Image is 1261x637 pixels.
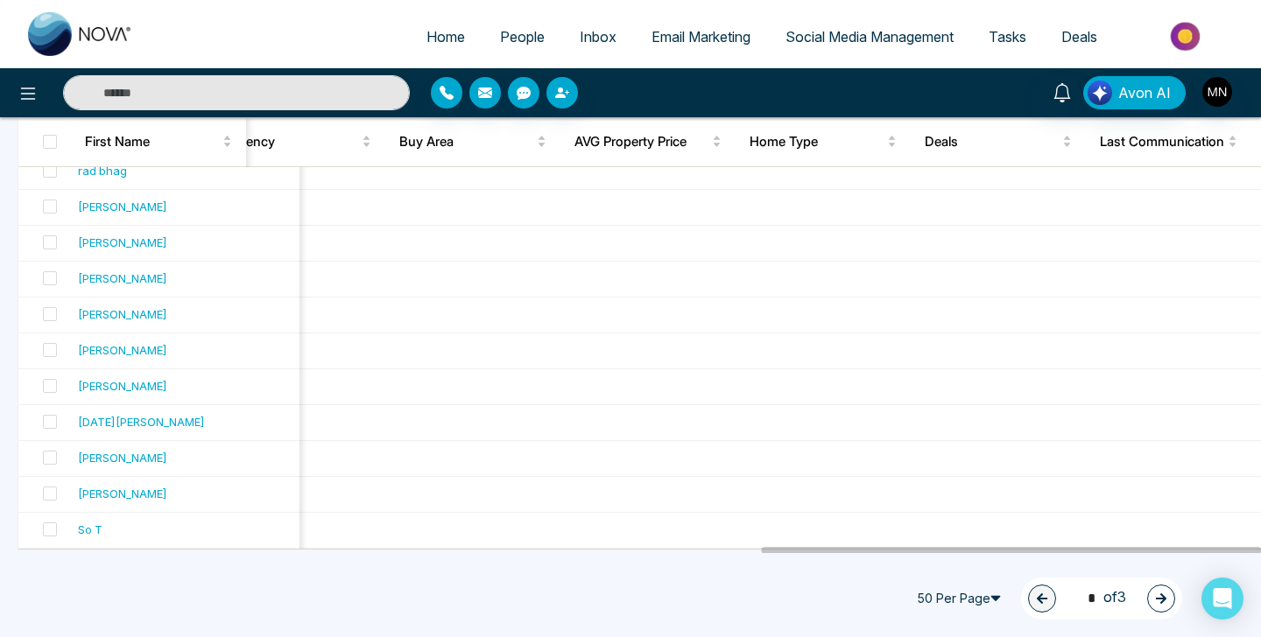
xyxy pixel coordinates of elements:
span: Social Media Management [785,28,954,45]
div: [PERSON_NAME] [78,234,167,251]
div: [PERSON_NAME] [78,377,167,395]
span: First Name [85,131,219,152]
span: 50 Per Page [909,584,1014,612]
div: [PERSON_NAME] [78,305,167,323]
span: Deals [925,131,1059,152]
div: [PERSON_NAME] [78,341,167,359]
div: [PERSON_NAME] [78,198,167,215]
span: People [500,28,545,45]
span: Home [426,28,465,45]
span: Urgency [224,131,358,152]
th: Home Type [736,117,911,166]
button: Avon AI [1083,76,1186,109]
th: First Name [71,117,246,166]
a: Deals [1044,20,1115,53]
th: AVG Property Price [560,117,736,166]
div: [PERSON_NAME] [78,449,167,466]
span: Last Communication [1100,131,1224,152]
a: Home [409,20,483,53]
span: Avon AI [1118,82,1171,103]
span: Buy Area [399,131,533,152]
a: Tasks [971,20,1044,53]
span: Email Marketing [652,28,750,45]
span: Inbox [580,28,616,45]
a: Email Marketing [634,20,768,53]
span: of 3 [1077,586,1126,610]
th: Deals [911,117,1086,166]
span: Tasks [989,28,1026,45]
div: [DATE][PERSON_NAME] [78,413,205,430]
a: Inbox [562,20,634,53]
img: Lead Flow [1088,80,1112,105]
span: Home Type [750,131,884,152]
img: Nova CRM Logo [28,12,133,56]
div: rad bhag [78,162,127,179]
div: [PERSON_NAME] [78,269,167,287]
img: Market-place.gif [1124,17,1250,56]
img: User Avatar [1202,77,1232,107]
span: AVG Property Price [574,131,708,152]
div: Open Intercom Messenger [1201,577,1243,619]
div: So T [78,521,102,538]
th: Buy Area [385,117,560,166]
a: Social Media Management [768,20,971,53]
th: Urgency [210,117,385,166]
div: [PERSON_NAME] [78,485,167,502]
span: Deals [1061,28,1097,45]
a: People [483,20,562,53]
th: Last Communication [1086,117,1261,166]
